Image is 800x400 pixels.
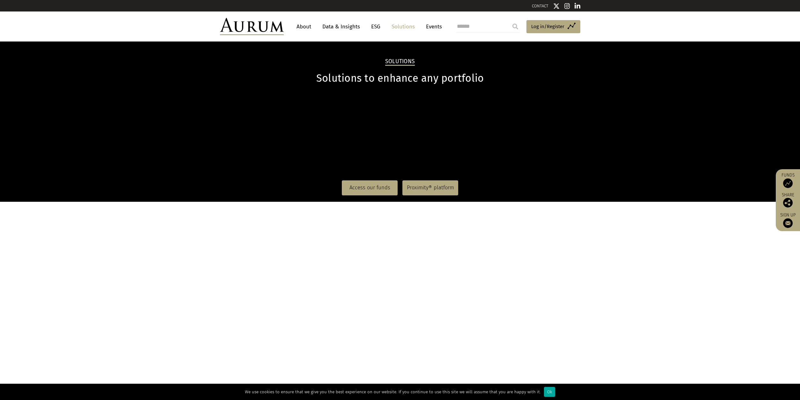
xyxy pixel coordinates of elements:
img: Linkedin icon [575,3,580,9]
a: CONTACT [532,4,548,8]
img: Aurum [220,18,284,35]
a: Sign up [779,212,797,228]
img: Access Funds [783,178,793,188]
a: Solutions [388,21,418,33]
div: Share [779,193,797,208]
h2: Solutions [385,58,415,66]
a: About [293,21,314,33]
img: Share this post [783,198,793,208]
span: Log in/Register [531,23,564,30]
h1: Solutions to enhance any portfolio [220,72,580,85]
a: Access our funds [342,180,398,195]
a: Funds [779,172,797,188]
img: Instagram icon [564,3,570,9]
a: Events [423,21,442,33]
img: Sign up to our newsletter [783,218,793,228]
a: ESG [368,21,384,33]
div: Ok [544,387,555,397]
a: Log in/Register [526,20,580,34]
img: Twitter icon [553,3,560,9]
input: Submit [509,20,522,33]
a: Data & Insights [319,21,363,33]
a: Proximity® platform [402,180,458,195]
